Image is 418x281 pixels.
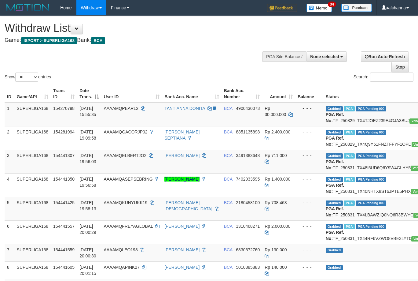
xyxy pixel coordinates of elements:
span: Grabbed [326,224,343,229]
td: 3 [5,150,14,173]
span: PGA Pending [356,106,387,111]
span: PGA Pending [356,200,387,206]
span: Grabbed [326,130,343,135]
span: Rp 130.000 [265,247,287,252]
th: Balance [295,85,323,103]
span: Rp 30.000.000 [265,106,286,117]
span: AAAAMQPEARL2 [104,106,138,111]
span: Rp 708.463 [265,200,287,205]
img: Feedback.jpg [267,4,297,12]
th: Amount: activate to sort column ascending [262,85,295,103]
label: Search: [354,73,413,82]
span: Grabbed [326,265,343,270]
div: - - - [298,129,321,135]
span: Rp 2.400.000 [265,129,290,134]
span: AAAAMQAPINK27 [104,265,140,270]
span: PGA Pending [356,177,387,182]
span: AAAAMQASEPSEBRING [104,177,152,182]
span: AAAAMQELBERTJO2 [104,153,146,158]
a: Run Auto-Refresh [361,51,409,62]
div: - - - [298,223,321,229]
span: Grabbed [326,248,343,253]
th: Date Trans.: activate to sort column descending [77,85,101,103]
a: [PERSON_NAME] SEPTIANA [164,129,200,140]
span: AAAAMQFREYAGLOBAL [104,224,153,229]
b: PGA Ref. No: [326,136,344,147]
span: BCA [224,200,233,205]
td: 4 [5,173,14,197]
a: TANTIANNA DONITA [164,106,205,111]
th: Bank Acc. Name: activate to sort column ascending [162,85,221,103]
span: Copy 1310468271 to clipboard [236,224,260,229]
span: None selected [310,54,339,59]
input: Search: [370,73,413,82]
span: Marked by aafnonsreyleab [344,130,354,135]
span: PGA Pending [356,224,387,229]
span: [DATE] 20:00:30 [79,247,96,258]
span: ISPORT > SUPERLIGA168 [21,37,77,44]
span: PGA Pending [356,130,387,135]
td: SUPERLIGA168 [14,220,51,244]
span: BCA [224,177,233,182]
img: MOTION_logo.png [5,3,51,12]
span: Rp 1.400.000 [265,177,290,182]
span: AAAAMQKUNYUKK19 [104,200,147,205]
span: [DATE] 19:09:58 [79,129,96,140]
b: PGA Ref. No: [326,183,344,194]
span: Grabbed [326,106,343,111]
td: 6 [5,220,14,244]
h4: Game: Bank: [5,37,273,43]
td: SUPERLIGA168 [14,244,51,261]
span: [DATE] 19:58:13 [79,200,96,211]
span: Grabbed [326,153,343,159]
b: PGA Ref. No: [326,112,344,123]
div: PGA Site Balance / [262,51,306,62]
div: - - - [298,105,321,111]
td: SUPERLIGA168 [14,197,51,220]
span: Marked by aafmaleo [344,106,354,111]
td: SUPERLIGA168 [14,126,51,150]
span: BCA [224,129,233,134]
th: User ID: activate to sort column ascending [101,85,162,103]
span: [DATE] 15:55:35 [79,106,96,117]
th: Trans ID: activate to sort column ascending [51,85,77,103]
span: Copy 8851135898 to clipboard [236,129,260,134]
span: BCA [224,224,233,229]
div: - - - [298,200,321,206]
select: Showentries [15,73,38,82]
span: BCA [224,106,233,111]
span: Rp 2.000.000 [265,224,290,229]
span: Copy 2180458100 to clipboard [236,200,260,205]
div: - - - [298,264,321,270]
a: [PERSON_NAME] [164,247,200,252]
th: ID [5,85,14,103]
span: BCA [224,265,233,270]
td: 7 [5,244,14,261]
a: [PERSON_NAME] [164,177,200,182]
h1: Withdraw List [5,22,273,34]
span: [DATE] 19:56:03 [79,153,96,164]
div: - - - [298,176,321,182]
span: Marked by aafsoycanthlai [344,200,354,206]
a: Stop [391,62,409,72]
td: SUPERLIGA168 [14,173,51,197]
span: [DATE] 20:01:15 [79,265,96,276]
span: Copy 3491383648 to clipboard [236,153,260,158]
span: 154441557 [53,224,75,229]
span: 154270798 [53,106,75,111]
td: SUPERLIGA168 [14,150,51,173]
span: Copy 7402033595 to clipboard [236,177,260,182]
td: SUPERLIGA168 [14,103,51,126]
b: PGA Ref. No: [326,159,344,170]
a: [PERSON_NAME][DEMOGRAPHIC_DATA] [164,200,212,211]
b: PGA Ref. No: [326,206,344,217]
div: - - - [298,247,321,253]
td: 1 [5,103,14,126]
span: Grabbed [326,200,343,206]
a: [PERSON_NAME] [164,224,200,229]
span: BCA [224,153,233,158]
a: [PERSON_NAME] [164,153,200,158]
span: Marked by aafsoycanthlai [344,153,354,159]
span: 154441605 [53,265,75,270]
span: 154281994 [53,129,75,134]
